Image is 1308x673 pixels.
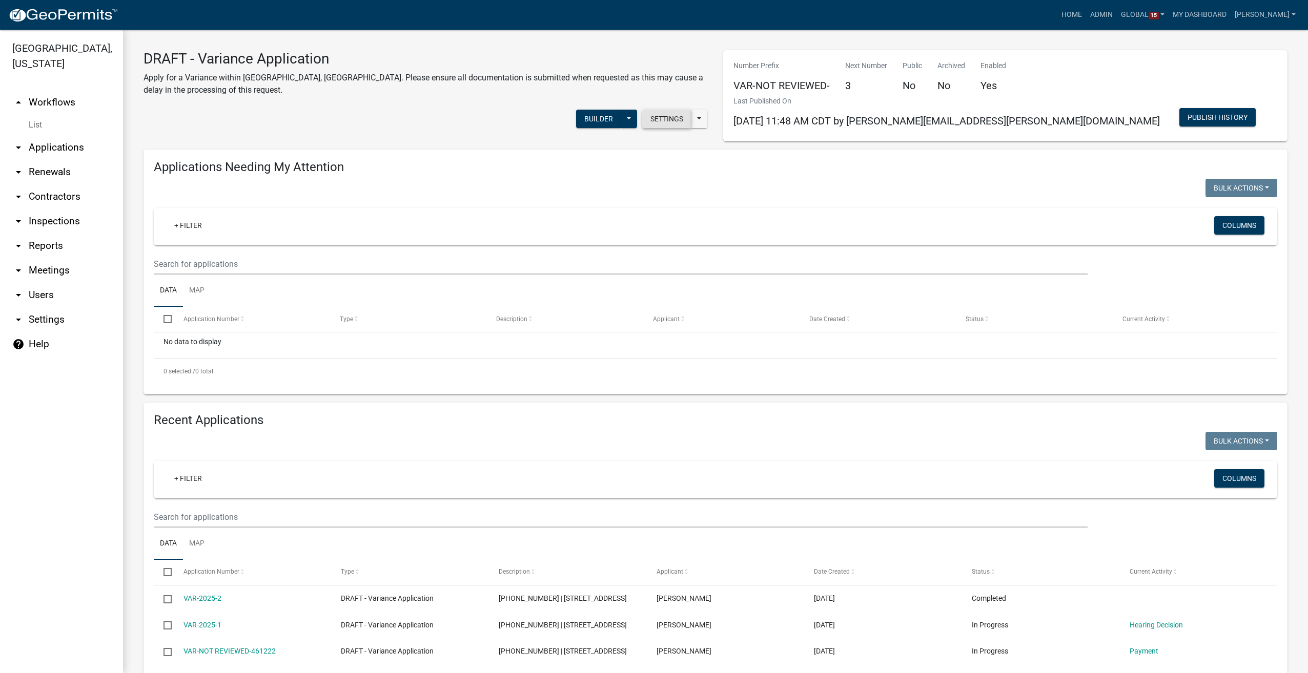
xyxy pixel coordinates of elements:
[1119,560,1277,584] datatable-header-cell: Current Activity
[12,141,25,154] i: arrow_drop_down
[1122,316,1165,323] span: Current Activity
[12,166,25,178] i: arrow_drop_down
[814,568,850,575] span: Date Created
[489,560,647,584] datatable-header-cell: Description
[341,621,434,629] span: DRAFT - Variance Application
[956,307,1112,331] datatable-header-cell: Status
[642,110,691,128] button: Settings
[12,96,25,109] i: arrow_drop_up
[154,507,1088,528] input: Search for applications
[643,307,800,331] datatable-header-cell: Applicant
[814,621,835,629] span: 09/16/2025
[144,50,708,68] h3: DRAFT - Variance Application
[1130,647,1158,655] a: Payment
[814,647,835,655] span: 08/08/2025
[154,160,1277,175] h4: Applications Needing My Attention
[1205,432,1277,450] button: Bulk Actions
[183,528,211,560] a: Map
[809,316,845,323] span: Date Created
[183,621,221,629] a: VAR-2025-1
[804,560,962,584] datatable-header-cell: Date Created
[937,60,965,71] p: Archived
[144,72,708,96] p: Apply for a Variance within [GEOGRAPHIC_DATA], [GEOGRAPHIC_DATA]. Please ensure all documentation...
[163,368,195,375] span: 0 selected /
[657,594,711,602] span: Chris
[814,594,835,602] span: 09/22/2025
[972,594,1006,602] span: Completed
[12,240,25,252] i: arrow_drop_down
[1057,5,1086,25] a: Home
[154,307,173,331] datatable-header-cell: Select
[903,60,922,71] p: Public
[12,289,25,301] i: arrow_drop_down
[657,568,683,575] span: Applicant
[1179,108,1256,127] button: Publish History
[1117,5,1169,25] a: Global15
[1214,469,1264,488] button: Columns
[499,647,627,655] span: 33-260-0160 | 2125 PARK LAKE LN
[183,568,239,575] span: Application Number
[154,560,173,584] datatable-header-cell: Select
[1130,568,1172,575] span: Current Activity
[1113,307,1269,331] datatable-header-cell: Current Activity
[646,560,804,584] datatable-header-cell: Applicant
[486,307,643,331] datatable-header-cell: Description
[1086,5,1117,25] a: Admin
[154,359,1277,384] div: 0 total
[183,594,221,602] a: VAR-2025-2
[341,647,434,655] span: DRAFT - Variance Application
[845,79,887,92] h5: 3
[12,215,25,227] i: arrow_drop_down
[12,313,25,326] i: arrow_drop_down
[845,60,887,71] p: Next Number
[12,191,25,203] i: arrow_drop_down
[903,79,922,92] h5: No
[340,316,353,323] span: Type
[1214,216,1264,235] button: Columns
[1179,114,1256,122] wm-modal-confirm: Workflow Publish History
[733,79,830,92] h5: VAR-NOT REVIEWED-
[331,560,489,584] datatable-header-cell: Type
[173,307,330,331] datatable-header-cell: Application Number
[966,316,984,323] span: Status
[972,647,1008,655] span: In Progress
[12,338,25,350] i: help
[576,110,621,128] button: Builder
[499,568,530,575] span: Description
[972,568,990,575] span: Status
[154,275,183,307] a: Data
[496,316,527,323] span: Description
[800,307,956,331] datatable-header-cell: Date Created
[154,413,1277,428] h4: Recent Applications
[962,560,1120,584] datatable-header-cell: Status
[154,528,183,560] a: Data
[173,560,331,584] datatable-header-cell: Application Number
[1149,12,1159,20] span: 15
[937,79,965,92] h5: No
[1205,179,1277,197] button: Bulk Actions
[972,621,1008,629] span: In Progress
[12,264,25,277] i: arrow_drop_down
[733,96,1160,107] p: Last Published On
[183,647,276,655] a: VAR-NOT REVIEWED-461222
[499,594,627,602] span: 33-260-0160 | 2125 PARK LAKE LN
[980,79,1006,92] h5: Yes
[341,594,434,602] span: DRAFT - Variance Application
[183,275,211,307] a: Map
[653,316,680,323] span: Applicant
[166,216,210,235] a: + Filter
[341,568,354,575] span: Type
[733,60,830,71] p: Number Prefix
[154,254,1088,275] input: Search for applications
[166,469,210,488] a: + Filter
[1130,621,1183,629] a: Hearing Decision
[499,621,627,629] span: 33-260-0160 | 2125 PARK LAKE LN
[183,316,239,323] span: Application Number
[657,621,711,629] span: Chris
[330,307,486,331] datatable-header-cell: Type
[657,647,711,655] span: Chris
[1169,5,1231,25] a: My Dashboard
[1231,5,1300,25] a: [PERSON_NAME]
[980,60,1006,71] p: Enabled
[733,115,1160,127] span: [DATE] 11:48 AM CDT by [PERSON_NAME][EMAIL_ADDRESS][PERSON_NAME][DOMAIN_NAME]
